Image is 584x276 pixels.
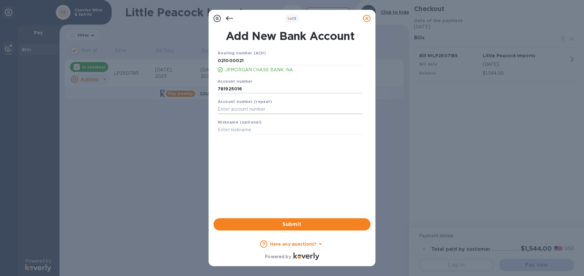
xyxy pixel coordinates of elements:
input: Enter account number [218,105,363,114]
p: Powered by [265,254,291,260]
b: Account number (repeat) [218,99,272,104]
span: 1 [287,16,289,21]
b: Routing number (ACH) [218,51,266,55]
h1: Add New Bank Account [214,30,366,42]
b: Have any questions? [270,242,317,246]
p: JPMORGAN CHASE BANK, NA [225,67,363,73]
input: Enter account number [218,84,363,93]
b: Account number [218,79,253,84]
b: of 3 [287,16,297,21]
img: Logo [294,253,319,260]
input: Enter routing number [218,56,363,65]
button: Submit [213,218,371,231]
span: Submit [218,221,366,228]
b: Nickname (optional) [218,120,262,124]
input: Enter nickname [218,125,363,135]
